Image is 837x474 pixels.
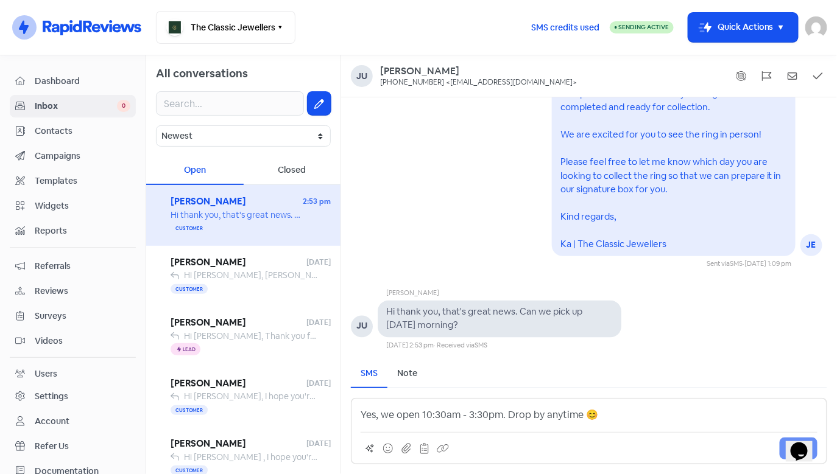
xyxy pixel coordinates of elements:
[146,156,244,185] div: Open
[688,13,798,42] button: Quick Actions
[306,438,331,449] span: [DATE]
[35,415,69,428] div: Account
[35,225,130,237] span: Reports
[10,120,136,142] a: Contacts
[306,317,331,328] span: [DATE]
[10,385,136,408] a: Settings
[35,100,117,113] span: Inbox
[171,405,208,415] span: Customer
[732,67,750,85] button: Show system messages
[35,175,130,187] span: Templates
[10,170,136,192] a: Templates
[397,367,417,380] div: Note
[610,20,674,35] a: Sending Active
[156,91,304,116] input: Search...
[744,259,792,269] div: [DATE] 1:09 pm
[434,340,487,350] div: · Received via
[531,21,599,34] span: SMS credits used
[10,305,136,327] a: Surveys
[475,341,487,349] span: SMS
[809,67,827,85] button: Mark as closed
[156,66,248,80] span: All conversations
[380,65,577,78] a: [PERSON_NAME]
[10,255,136,277] a: Referrals
[10,70,136,92] a: Dashboard
[380,78,444,88] div: [PHONE_NUMBER]
[183,347,196,352] span: Lead
[35,150,130,162] span: Campaigns
[361,408,818,422] p: Yes, we open 10:30am - 3:30pm. Drop by anytime 😊
[117,100,130,112] span: 0
[351,316,373,338] div: JU
[244,156,341,185] div: Closed
[446,78,577,88] div: <[EMAIL_ADDRESS][DOMAIN_NAME]>
[10,195,136,217] a: Widgets
[306,257,331,268] span: [DATE]
[35,368,57,380] div: Users
[171,256,306,270] span: [PERSON_NAME]
[10,410,136,433] a: Account
[35,390,68,403] div: Settings
[171,195,303,209] span: [PERSON_NAME]
[386,306,584,332] pre: Hi thank you, that's great news. Can we pick up [DATE] morning?
[386,288,621,301] div: [PERSON_NAME]
[730,259,743,268] span: SMS
[786,425,825,462] iframe: chat widget
[171,437,306,451] span: [PERSON_NAME]
[35,285,130,298] span: Reviews
[618,23,669,31] span: Sending Active
[156,11,295,44] button: The Classic Jewellers
[171,284,208,294] span: Customer
[35,200,130,212] span: Widgets
[805,16,827,38] img: User
[386,340,434,350] div: [DATE] 2:53 pm
[10,95,136,117] a: Inbox 0
[800,234,822,256] div: JE
[361,367,378,380] div: SMS
[306,378,331,389] span: [DATE]
[758,67,776,85] button: Flag conversation
[783,67,802,85] button: Mark as unread
[35,260,130,273] span: Referrals
[35,125,130,138] span: Contacts
[35,75,130,88] span: Dashboard
[171,316,306,330] span: [PERSON_NAME]
[10,435,136,458] a: Refer Us
[171,209,423,220] span: Hi thank you, that's great news. Can we pick up [DATE] morning?
[10,220,136,242] a: Reports
[35,440,130,453] span: Refer Us
[303,196,331,207] span: 2:53 pm
[521,20,610,33] a: SMS credits used
[10,280,136,302] a: Reviews
[10,330,136,352] a: Videos
[707,259,744,268] span: Sent via ·
[171,377,306,391] span: [PERSON_NAME]
[10,145,136,167] a: Campaigns
[10,363,136,385] a: Users
[35,335,130,347] span: Videos
[171,223,208,233] span: Customer
[35,310,130,322] span: Surveys
[351,65,373,87] div: Ju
